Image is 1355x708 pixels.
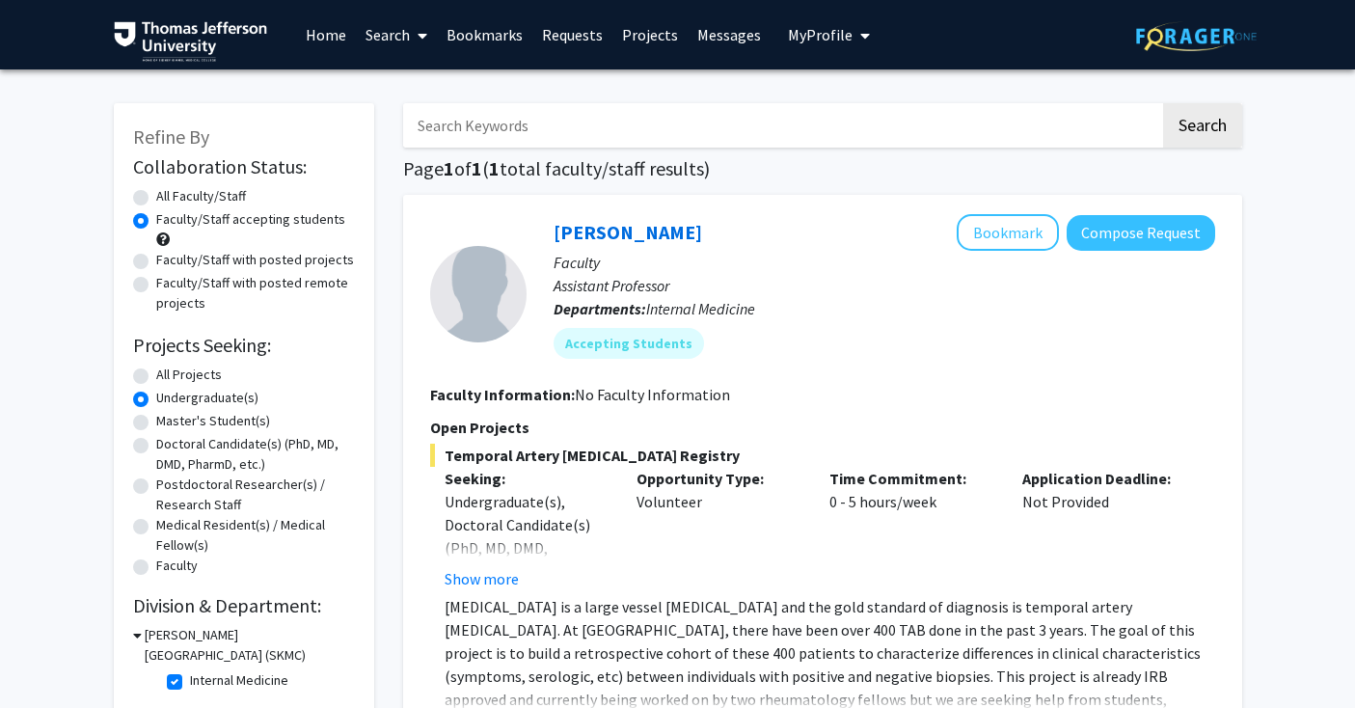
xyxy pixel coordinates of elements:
mat-chip: Accepting Students [554,328,704,359]
p: Opportunity Type: [637,467,800,490]
h2: Division & Department: [133,594,355,617]
a: Search [356,1,437,68]
a: [PERSON_NAME] [554,220,702,244]
a: Messages [688,1,771,68]
label: Internal Medicine [190,670,288,691]
span: Temporal Artery [MEDICAL_DATA] Registry [430,444,1215,467]
div: Volunteer [622,467,815,590]
label: Postdoctoral Researcher(s) / Research Staff [156,475,355,515]
label: Faculty/Staff with posted projects [156,250,354,270]
div: Undergraduate(s), Doctoral Candidate(s) (PhD, MD, DMD, PharmD, etc.), Medical Resident(s) / Medic... [445,490,609,629]
h2: Projects Seeking: [133,334,355,357]
label: All Projects [156,365,222,385]
span: Refine By [133,124,209,149]
h3: [PERSON_NAME][GEOGRAPHIC_DATA] (SKMC) [145,625,355,666]
label: Undergraduate(s) [156,388,258,408]
span: 1 [444,156,454,180]
button: Search [1163,103,1242,148]
h2: Collaboration Status: [133,155,355,178]
span: 1 [489,156,500,180]
button: Show more [445,567,519,590]
div: Not Provided [1008,467,1201,590]
a: Projects [612,1,688,68]
p: Faculty [554,251,1215,274]
label: Medical Resident(s) / Medical Fellow(s) [156,515,355,556]
p: Seeking: [445,467,609,490]
img: Thomas Jefferson University Logo [114,21,268,62]
input: Search Keywords [403,103,1160,148]
label: Master's Student(s) [156,411,270,431]
span: My Profile [788,25,853,44]
button: Compose Request to Tim Wilson [1067,215,1215,251]
button: Add Tim Wilson to Bookmarks [957,214,1059,251]
span: 1 [472,156,482,180]
label: All Faculty/Staff [156,186,246,206]
span: No Faculty Information [575,385,730,404]
b: Departments: [554,299,646,318]
span: Internal Medicine [646,299,755,318]
a: Bookmarks [437,1,532,68]
label: Faculty/Staff with posted remote projects [156,273,355,313]
b: Faculty Information: [430,385,575,404]
img: ForagerOne Logo [1136,21,1257,51]
label: Faculty [156,556,198,576]
a: Home [296,1,356,68]
h1: Page of ( total faculty/staff results) [403,157,1242,180]
p: Time Commitment: [829,467,993,490]
label: Doctoral Candidate(s) (PhD, MD, DMD, PharmD, etc.) [156,434,355,475]
p: Open Projects [430,416,1215,439]
p: Application Deadline: [1022,467,1186,490]
a: Requests [532,1,612,68]
label: Faculty/Staff accepting students [156,209,345,230]
iframe: Chat [14,621,82,694]
div: 0 - 5 hours/week [815,467,1008,590]
p: Assistant Professor [554,274,1215,297]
